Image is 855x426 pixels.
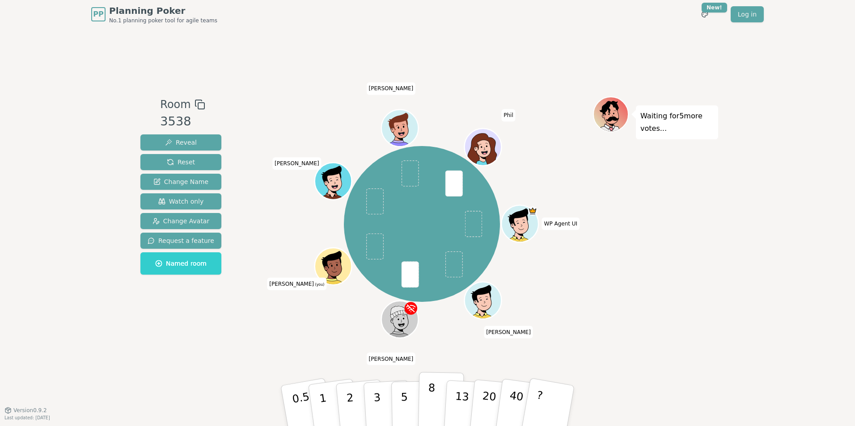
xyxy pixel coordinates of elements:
[160,96,190,113] span: Room
[484,326,533,338] span: Click to change your name
[13,407,47,414] span: Version 0.9.2
[316,249,351,284] button: Click to change your avatar
[140,213,221,229] button: Change Avatar
[167,158,195,167] span: Reset
[140,193,221,209] button: Watch only
[155,259,207,268] span: Named room
[140,134,221,150] button: Reveal
[158,197,204,206] span: Watch only
[140,233,221,249] button: Request a feature
[152,217,210,226] span: Change Avatar
[640,110,714,135] p: Waiting for 5 more votes...
[93,9,103,20] span: PP
[148,236,214,245] span: Request a feature
[91,4,217,24] a: PPPlanning PokerNo.1 planning poker tool for agile teams
[267,278,326,290] span: Click to change your name
[542,217,580,230] span: Click to change your name
[314,283,325,287] span: (you)
[501,109,516,122] span: Click to change your name
[109,17,217,24] span: No.1 planning poker tool for agile teams
[4,415,50,420] span: Last updated: [DATE]
[109,4,217,17] span: Planning Poker
[731,6,764,22] a: Log in
[140,154,221,170] button: Reset
[367,83,416,95] span: Click to change your name
[140,174,221,190] button: Change Name
[528,206,538,216] span: WP Agent UI is the host
[4,407,47,414] button: Version0.9.2
[153,177,208,186] span: Change Name
[702,3,727,13] div: New!
[165,138,197,147] span: Reveal
[160,113,205,131] div: 3538
[367,353,416,365] span: Click to change your name
[140,252,221,275] button: Named room
[697,6,713,22] button: New!
[272,158,322,170] span: Click to change your name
